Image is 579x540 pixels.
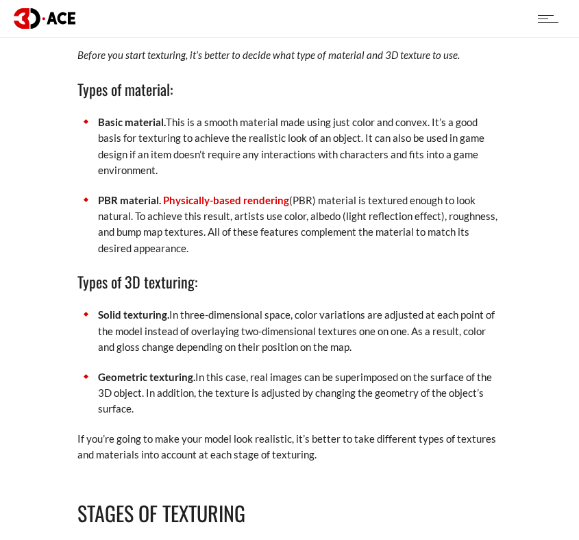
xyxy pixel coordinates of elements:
h3: Types of material: [77,77,502,101]
strong: Solid texturing. [98,308,169,321]
strong: Basic material. [98,116,166,128]
p: If you’re going to make your model look realistic, it’s better to take different types of texture... [77,431,502,463]
p: In three-dimensional space, color variations are adjusted at each point of the model instead of o... [98,307,502,355]
a: Physically-based rendering [163,194,289,206]
h3: Types of 3D texturing: [77,270,502,293]
p: This is a smooth material made using just color and convex. It’s a good basis for texturing to ac... [98,114,502,179]
p: (PBR) material is textured enough to look natural. To achieve this result, artists use color, alb... [98,193,502,257]
h2: Stages of Texturing [77,498,502,530]
p: In this case, real images can be superimposed on the surface of the 3D object. In addition, the t... [98,369,502,417]
strong: Geometric texturing. [98,371,195,383]
img: logo dark [14,8,75,28]
p: Before you start texturing, it’s better to decide what type of material and 3D texture to use. [77,47,502,63]
strong: PBR material. [98,194,161,206]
